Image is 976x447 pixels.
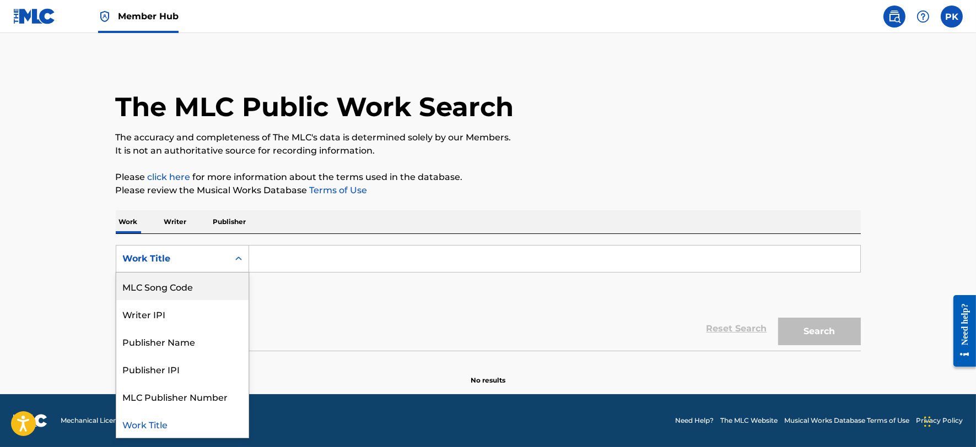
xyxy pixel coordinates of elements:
div: MLC Song Code [116,272,249,300]
div: User Menu [941,6,963,28]
p: It is not an authoritative source for recording information. [116,144,861,157]
a: Terms of Use [308,185,368,195]
div: Work Title [116,410,249,438]
h1: The MLC Public Work Search [116,90,514,123]
div: Drag [924,405,931,438]
a: Need Help? [675,416,714,426]
div: Help [912,6,934,28]
span: Member Hub [118,10,179,23]
p: No results [471,362,505,385]
div: Publisher Name [116,328,249,355]
p: Please for more information about the terms used in the database. [116,171,861,184]
a: The MLC Website [720,416,778,426]
div: Writer IPI [116,300,249,328]
img: logo [13,414,47,427]
a: Public Search [883,6,905,28]
iframe: Chat Widget [921,394,976,447]
img: search [888,10,901,23]
div: Work Title [123,252,222,265]
a: Musical Works Database Terms of Use [784,416,909,426]
p: Please review the Musical Works Database [116,184,861,197]
span: Mechanical Licensing Collective © 2025 [61,416,188,426]
p: Publisher [210,210,250,233]
a: Privacy Policy [916,416,963,426]
img: help [916,10,930,23]
p: The accuracy and completeness of The MLC's data is determined solely by our Members. [116,131,861,144]
form: Search Form [116,245,861,351]
img: Top Rightsholder [98,10,111,23]
div: MLC Publisher Number [116,383,249,410]
div: Publisher IPI [116,355,249,383]
iframe: Resource Center [945,286,976,375]
p: Work [116,210,141,233]
p: Writer [161,210,190,233]
img: MLC Logo [13,8,56,24]
a: click here [148,172,191,182]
